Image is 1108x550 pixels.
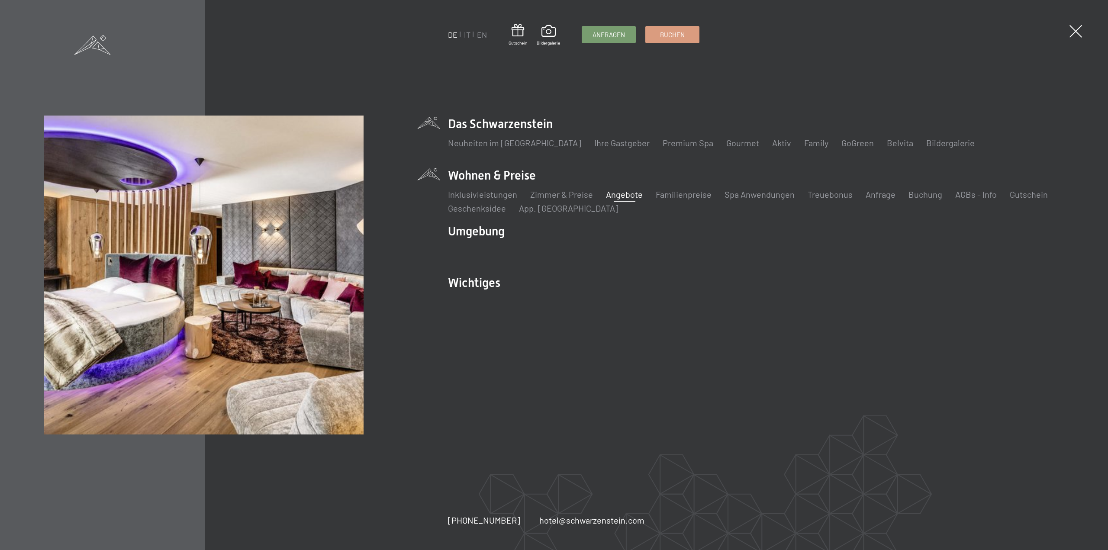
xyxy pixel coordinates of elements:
span: Gutschein [509,40,527,46]
a: [PHONE_NUMBER] [448,514,520,526]
a: Gutschein [509,24,527,46]
a: Geschenksidee [448,203,506,213]
a: hotel@schwarzenstein.com [539,514,644,526]
span: [PHONE_NUMBER] [448,515,520,525]
a: Premium Spa [663,138,713,148]
a: Anfrage [866,189,895,199]
a: Buchung [908,189,942,199]
span: Anfragen [593,30,625,39]
a: App. [GEOGRAPHIC_DATA] [519,203,618,213]
a: AGBs - Info [955,189,997,199]
a: Angebote [606,189,643,199]
a: Zimmer & Preise [530,189,593,199]
span: Bildergalerie [537,40,560,46]
a: Spa Anwendungen [725,189,795,199]
a: Inklusivleistungen [448,189,517,199]
a: EN [477,30,487,39]
a: Familienpreise [656,189,712,199]
a: IT [464,30,470,39]
a: Bildergalerie [537,25,560,46]
span: Buchen [660,30,685,39]
a: Ihre Gastgeber [594,138,650,148]
a: Treuebonus [808,189,853,199]
a: Gutschein [1010,189,1048,199]
a: Belvita [887,138,913,148]
a: Gourmet [726,138,759,148]
a: Bildergalerie [926,138,975,148]
a: Neuheiten im [GEOGRAPHIC_DATA] [448,138,581,148]
a: Buchen [646,26,699,43]
a: DE [448,30,457,39]
a: Anfragen [582,26,635,43]
a: Aktiv [772,138,791,148]
a: Family [804,138,828,148]
a: GoGreen [841,138,874,148]
img: Wellnesshotel Südtirol SCHWARZENSTEIN - Wellnessurlaub in den Alpen, Wandern und Wellness [44,116,363,434]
